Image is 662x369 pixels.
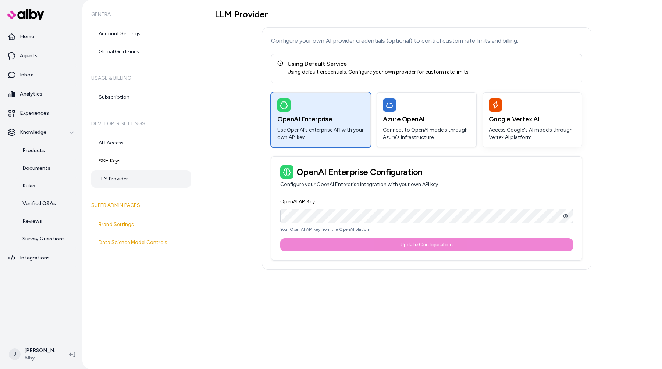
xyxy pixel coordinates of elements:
a: Documents [15,160,79,177]
button: J[PERSON_NAME]Alby [4,343,63,366]
h1: LLM Provider [215,9,638,20]
a: Global Guidelines [91,43,191,61]
p: Analytics [20,90,42,98]
h6: Developer Settings [91,114,191,134]
span: Alby [24,354,57,362]
a: LLM Provider [91,170,191,188]
h3: Azure OpenAI [383,114,470,124]
p: Configure your OpenAI Enterprise integration with your own API key. [280,181,573,188]
p: Documents [22,165,50,172]
div: Using default credentials. Configure your own provider for custom rate limits. [288,68,470,76]
h6: General [91,4,191,25]
p: Your OpenAI API key from the OpenAI platform [280,226,573,232]
p: Connect to OpenAI models through Azure's infrastructure [383,126,470,141]
p: Access Google's AI models through Vertex AI platform [489,126,576,141]
a: Account Settings [91,25,191,43]
img: alby Logo [7,9,44,20]
h3: OpenAI Enterprise [277,114,364,124]
h6: Super Admin Pages [91,195,191,216]
label: OpenAI API Key [280,198,315,205]
h3: Google Vertex AI [489,114,576,124]
a: Products [15,142,79,160]
a: Reviews [15,212,79,230]
p: Configure your own AI provider credentials (optional) to control custom rate limits and billing. [271,36,582,45]
a: API Access [91,134,191,152]
p: Home [20,33,34,40]
a: Experiences [3,104,79,122]
h6: Usage & Billing [91,68,191,89]
a: Inbox [3,66,79,84]
p: Survey Questions [22,235,65,243]
a: Data Science Model Controls [91,234,191,251]
a: Subscription [91,89,191,106]
a: Analytics [3,85,79,103]
a: Brand Settings [91,216,191,233]
p: Integrations [20,254,50,262]
p: [PERSON_NAME] [24,347,57,354]
a: SSH Keys [91,152,191,170]
p: Rules [22,182,35,190]
a: Survey Questions [15,230,79,248]
button: Knowledge [3,123,79,141]
a: Verified Q&As [15,195,79,212]
h3: OpenAI Enterprise Configuration [280,165,573,179]
a: Home [3,28,79,46]
p: Experiences [20,110,49,117]
div: Using Default Service [288,60,470,68]
p: Inbox [20,71,33,79]
a: Integrations [3,249,79,267]
p: Knowledge [20,129,46,136]
a: Rules [15,177,79,195]
p: Reviews [22,218,42,225]
p: Use OpenAI's enterprise API with your own API key [277,126,364,141]
p: Products [22,147,45,154]
p: Verified Q&As [22,200,56,207]
p: Agents [20,52,38,60]
a: Agents [3,47,79,65]
span: J [9,348,21,360]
